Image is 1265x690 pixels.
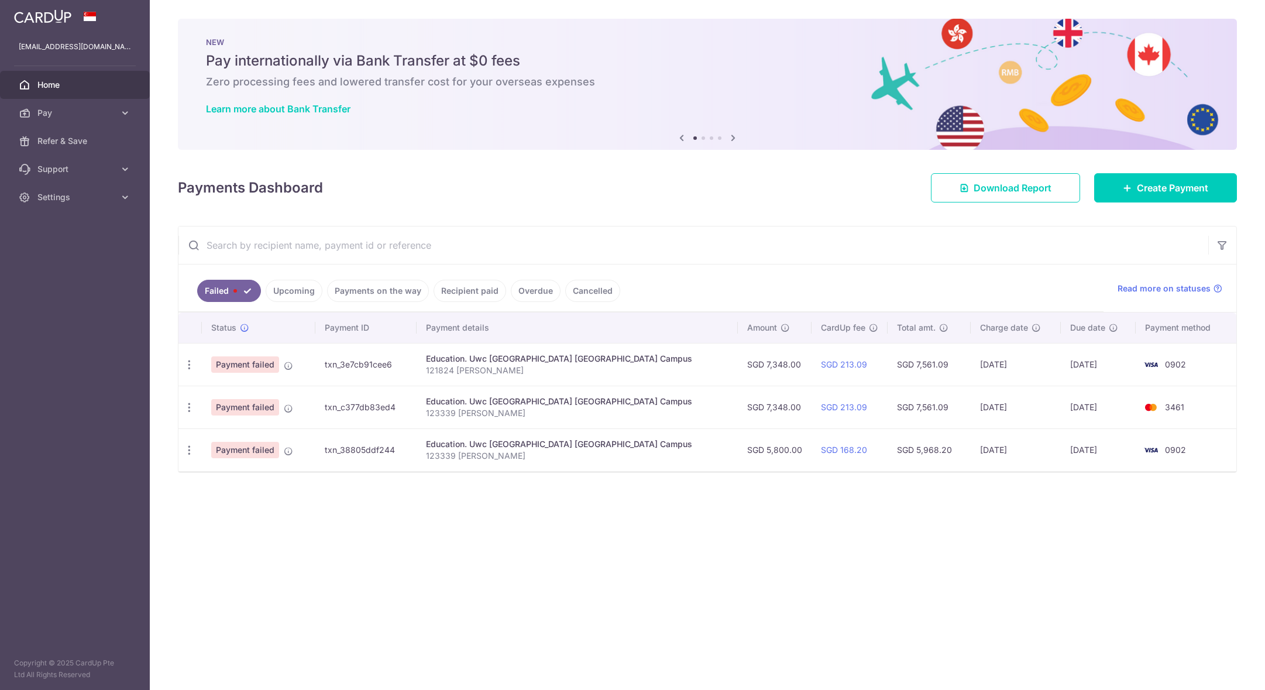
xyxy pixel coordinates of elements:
a: Recipient paid [434,280,506,302]
td: [DATE] [1061,428,1136,471]
span: Support [37,163,115,175]
span: Due date [1070,322,1105,334]
th: Payment details [417,313,738,343]
span: Pay [37,107,115,119]
span: Home [37,79,115,91]
span: Refer & Save [37,135,115,147]
span: Read more on statuses [1118,283,1211,294]
td: txn_c377db83ed4 [315,386,417,428]
span: 0902 [1165,445,1186,455]
td: [DATE] [1061,386,1136,428]
a: SGD 213.09 [821,402,867,412]
th: Payment method [1136,313,1236,343]
th: Payment ID [315,313,417,343]
p: 121824 [PERSON_NAME] [426,365,729,376]
a: Learn more about Bank Transfer [206,103,350,115]
div: Education. Uwc [GEOGRAPHIC_DATA] [GEOGRAPHIC_DATA] Campus [426,353,729,365]
img: Bank Card [1139,443,1163,457]
a: Failed [197,280,261,302]
td: SGD 7,348.00 [738,343,812,386]
h6: Zero processing fees and lowered transfer cost for your overseas expenses [206,75,1209,89]
img: Bank Card [1139,358,1163,372]
span: Amount [747,322,777,334]
span: Create Payment [1137,181,1208,195]
a: Read more on statuses [1118,283,1222,294]
p: [EMAIL_ADDRESS][DOMAIN_NAME] [19,41,131,53]
td: SGD 7,561.09 [888,343,971,386]
img: Bank transfer banner [178,19,1237,150]
span: Status [211,322,236,334]
td: [DATE] [1061,343,1136,386]
span: Charge date [980,322,1028,334]
div: Education. Uwc [GEOGRAPHIC_DATA] [GEOGRAPHIC_DATA] Campus [426,438,729,450]
img: Bank Card [1139,400,1163,414]
span: Total amt. [897,322,936,334]
td: [DATE] [971,343,1060,386]
a: Download Report [931,173,1080,202]
span: Payment failed [211,442,279,458]
span: Payment failed [211,356,279,373]
h5: Pay internationally via Bank Transfer at $0 fees [206,52,1209,70]
p: 123339 [PERSON_NAME] [426,450,729,462]
td: [DATE] [971,428,1060,471]
a: Upcoming [266,280,322,302]
p: 123339 [PERSON_NAME] [426,407,729,419]
td: SGD 5,968.20 [888,428,971,471]
td: SGD 7,348.00 [738,386,812,428]
td: txn_38805ddf244 [315,428,417,471]
span: Settings [37,191,115,203]
a: SGD 168.20 [821,445,867,455]
div: Education. Uwc [GEOGRAPHIC_DATA] [GEOGRAPHIC_DATA] Campus [426,396,729,407]
td: SGD 5,800.00 [738,428,812,471]
input: Search by recipient name, payment id or reference [178,226,1208,264]
td: SGD 7,561.09 [888,386,971,428]
span: 3461 [1165,402,1184,412]
p: NEW [206,37,1209,47]
a: Cancelled [565,280,620,302]
td: txn_3e7cb91cee6 [315,343,417,386]
td: [DATE] [971,386,1060,428]
a: Payments on the way [327,280,429,302]
span: CardUp fee [821,322,865,334]
span: Payment failed [211,399,279,416]
a: SGD 213.09 [821,359,867,369]
span: Download Report [974,181,1051,195]
span: 0902 [1165,359,1186,369]
a: Overdue [511,280,561,302]
a: Create Payment [1094,173,1237,202]
h4: Payments Dashboard [178,177,323,198]
img: CardUp [14,9,71,23]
